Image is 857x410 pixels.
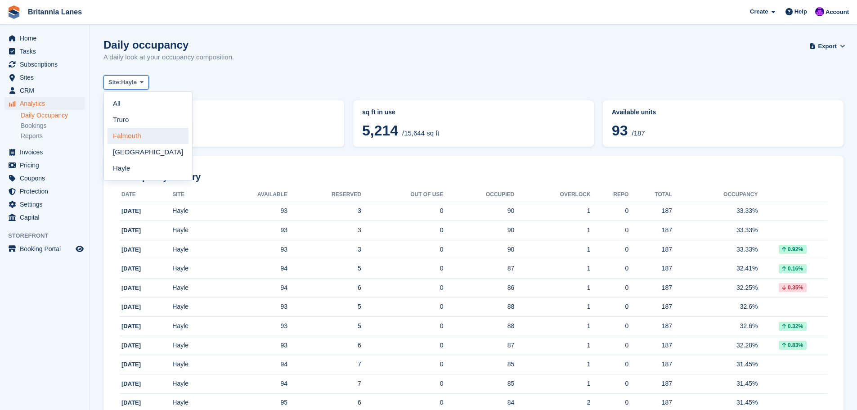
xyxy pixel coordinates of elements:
[514,360,590,369] div: 1
[112,108,335,117] abbr: Current percentage of sq ft occupied
[361,279,444,298] td: 0
[4,172,85,185] a: menu
[120,172,827,182] h2: Occupancy history
[591,225,629,235] div: 0
[672,188,758,202] th: Occupancy
[444,398,515,407] div: 84
[628,355,672,374] td: 187
[750,7,768,16] span: Create
[628,188,672,202] th: Total
[591,398,629,407] div: 0
[632,129,645,137] span: /187
[779,245,807,254] div: 0.92%
[20,58,74,71] span: Subscriptions
[444,360,515,369] div: 85
[287,336,361,355] td: 6
[591,379,629,388] div: 0
[108,144,188,160] a: [GEOGRAPHIC_DATA]
[287,188,361,202] th: Reserved
[108,128,188,144] a: Falmouth
[628,279,672,298] td: 187
[4,198,85,211] a: menu
[628,240,672,259] td: 187
[514,283,590,293] div: 1
[361,374,444,394] td: 0
[20,71,74,84] span: Sites
[172,374,212,394] td: Hayle
[121,78,137,87] span: Hayle
[4,97,85,110] a: menu
[24,5,85,19] a: Britannia Lanes
[4,32,85,45] a: menu
[20,211,74,224] span: Capital
[361,240,444,259] td: 0
[672,317,758,336] td: 32.6%
[287,355,361,374] td: 7
[628,259,672,279] td: 187
[361,336,444,355] td: 0
[4,159,85,171] a: menu
[628,336,672,355] td: 187
[8,231,90,240] span: Storefront
[444,225,515,235] div: 90
[121,323,141,329] span: [DATE]
[4,71,85,84] a: menu
[121,207,141,214] span: [DATE]
[672,202,758,221] td: 33.33%
[514,225,590,235] div: 1
[514,302,590,311] div: 1
[402,129,440,137] span: /15,644 sq ft
[212,240,287,259] td: 93
[444,379,515,388] div: 85
[779,283,807,292] div: 0.35%
[591,188,629,202] th: Repo
[628,297,672,317] td: 187
[628,374,672,394] td: 187
[172,317,212,336] td: Hayle
[108,95,188,112] a: All
[4,45,85,58] a: menu
[361,317,444,336] td: 0
[212,188,287,202] th: Available
[20,172,74,185] span: Coupons
[121,399,141,406] span: [DATE]
[212,355,287,374] td: 94
[20,243,74,255] span: Booking Portal
[444,302,515,311] div: 88
[212,259,287,279] td: 94
[121,284,141,291] span: [DATE]
[514,245,590,254] div: 1
[121,246,141,253] span: [DATE]
[172,240,212,259] td: Hayle
[591,245,629,254] div: 0
[672,259,758,279] td: 32.41%
[21,111,85,120] a: Daily Occupancy
[628,202,672,221] td: 187
[362,122,398,139] span: 5,214
[287,317,361,336] td: 5
[20,84,74,97] span: CRM
[4,243,85,255] a: menu
[212,374,287,394] td: 94
[444,341,515,350] div: 87
[514,341,590,350] div: 1
[591,360,629,369] div: 0
[4,185,85,198] a: menu
[103,75,149,90] button: Site: Hayle
[514,321,590,331] div: 1
[672,297,758,317] td: 32.6%
[212,279,287,298] td: 94
[287,279,361,298] td: 6
[591,283,629,293] div: 0
[20,185,74,198] span: Protection
[4,211,85,224] a: menu
[287,202,361,221] td: 3
[612,122,628,139] span: 93
[108,160,188,176] a: Hayle
[20,97,74,110] span: Analytics
[591,302,629,311] div: 0
[672,336,758,355] td: 32.28%
[103,52,234,63] p: A daily look at your occupancy composition.
[103,39,234,51] h1: Daily occupancy
[172,355,212,374] td: Hayle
